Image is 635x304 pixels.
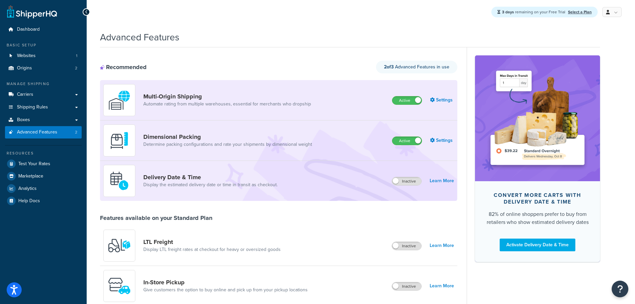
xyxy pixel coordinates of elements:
span: Shipping Rules [17,104,48,110]
span: Websites [17,53,36,59]
span: Dashboard [17,27,40,32]
div: Recommended [100,63,147,71]
a: LTL Freight [143,238,281,246]
label: Inactive [392,177,421,185]
a: Activate Delivery Date & Time [500,239,575,251]
span: Analytics [18,186,37,192]
a: Learn More [430,241,454,250]
div: Basic Setup [5,42,82,48]
a: Display LTL freight rates at checkout for heavy or oversized goods [143,246,281,253]
img: wfgcfpwTIucLEAAAAASUVORK5CYII= [108,274,131,298]
a: Give customers the option to buy online and pick up from your pickup locations [143,287,308,293]
img: WatD5o0RtDAAAAAElFTkSuQmCC [108,88,131,112]
label: Active [392,137,422,145]
a: Settings [430,136,454,145]
button: Open Resource Center [612,281,628,297]
h1: Advanced Features [100,31,179,44]
a: Boxes [5,114,82,126]
div: Manage Shipping [5,81,82,87]
span: Test Your Rates [18,161,50,167]
img: DTVBYsAAAAAASUVORK5CYII= [108,129,131,152]
span: 2 [75,129,77,135]
a: In-Store Pickup [143,279,308,286]
a: Automate rating from multiple warehouses, essential for merchants who dropship [143,101,311,107]
label: Inactive [392,282,421,290]
a: Shipping Rules [5,101,82,113]
a: Analytics [5,183,82,195]
a: Help Docs [5,195,82,207]
label: Active [392,96,422,104]
strong: 3 days [502,9,514,15]
div: Resources [5,150,82,156]
a: Learn More [430,281,454,291]
div: Convert more carts with delivery date & time [486,192,589,205]
a: Learn More [430,176,454,186]
img: gfkeb5ejjkALwAAAABJRU5ErkJggg== [108,169,131,193]
strong: 2 of 3 [384,63,394,70]
a: Dashboard [5,23,82,36]
div: Features available on your Standard Plan [100,214,212,222]
a: Dimensional Packing [143,133,312,140]
li: Origins [5,62,82,74]
span: 2 [75,65,77,71]
a: Select a Plan [568,9,592,15]
a: Determine packing configurations and rate your shipments by dimensional weight [143,141,312,148]
a: Advanced Features2 [5,126,82,138]
a: Display the estimated delivery date or time in transit as checkout. [143,182,278,188]
span: Marketplace [18,174,43,179]
a: Origins2 [5,62,82,74]
a: Multi-Origin Shipping [143,93,311,100]
a: Delivery Date & Time [143,174,278,181]
span: 1 [76,53,77,59]
span: Help Docs [18,198,40,204]
span: Advanced Features in use [384,63,449,70]
span: Origins [17,65,32,71]
img: y79ZsPf0fXUFUhFXDzUgf+ktZg5F2+ohG75+v3d2s1D9TjoU8PiyCIluIjV41seZevKCRuEjTPPOKHJsQcmKCXGdfprl3L4q7... [108,234,131,257]
img: feature-image-ddt-36eae7f7280da8017bfb280eaccd9c446f90b1fe08728e4019434db127062ab4.png [485,65,590,171]
li: Advanced Features [5,126,82,138]
a: Test Your Rates [5,158,82,170]
a: Marketplace [5,170,82,182]
span: Advanced Features [17,129,57,135]
span: Carriers [17,92,33,97]
a: Settings [430,95,454,105]
div: 82% of online shoppers prefer to buy from retailers who show estimated delivery dates [486,210,589,226]
label: Inactive [392,242,421,250]
a: Carriers [5,88,82,101]
span: Boxes [17,117,30,123]
span: remaining on your Free Trial [502,9,566,15]
li: Websites [5,50,82,62]
a: Websites1 [5,50,82,62]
